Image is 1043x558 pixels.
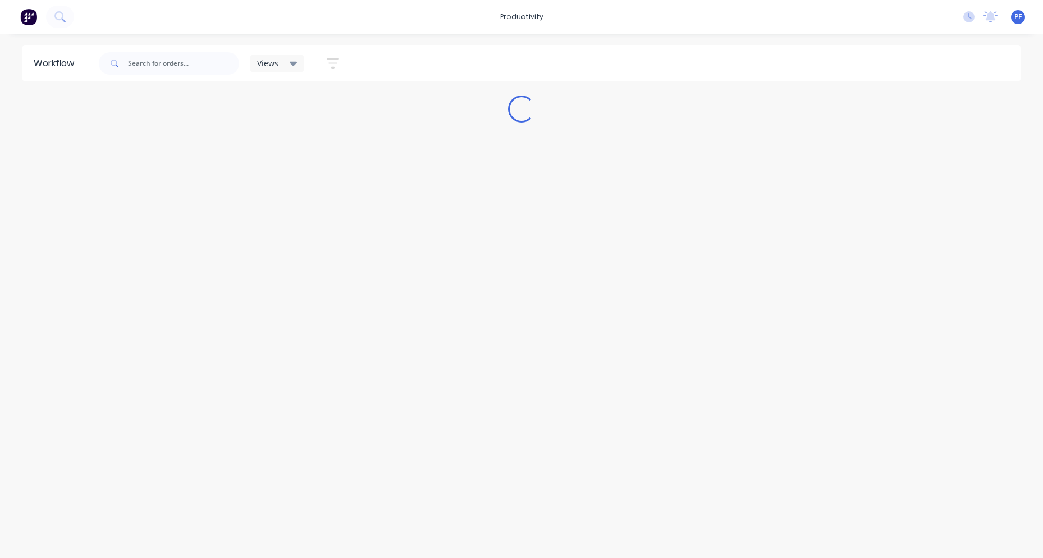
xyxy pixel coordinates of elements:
div: productivity [495,8,549,25]
input: Search for orders... [128,52,239,75]
img: Factory [20,8,37,25]
div: Workflow [34,57,80,70]
span: PF [1014,12,1022,22]
span: Views [257,57,278,69]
